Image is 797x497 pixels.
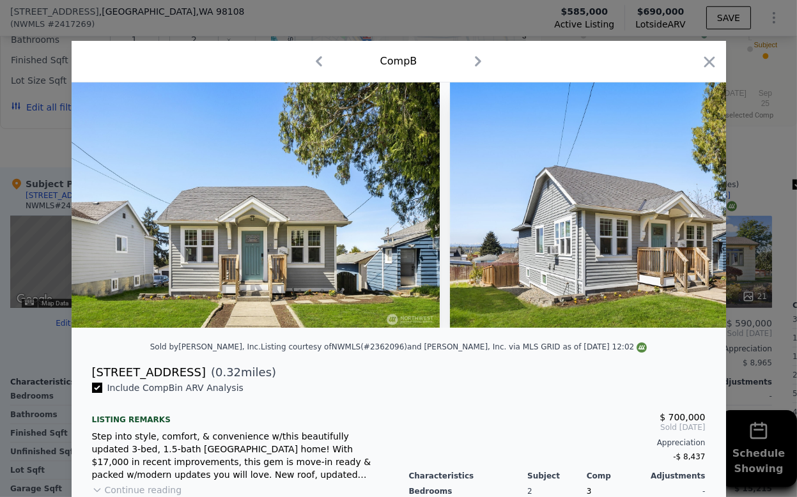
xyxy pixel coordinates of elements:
[380,54,417,69] div: Comp B
[409,422,706,432] span: Sold [DATE]
[587,487,592,496] span: 3
[261,342,647,351] div: Listing courtesy of NWMLS (#2362096) and [PERSON_NAME], Inc. via MLS GRID as of [DATE] 12:02
[646,471,706,481] div: Adjustments
[409,438,706,448] div: Appreciation
[92,430,389,481] div: Step into style, comfort, & convenience w/this beautifully updated 3-bed, 1.5-bath [GEOGRAPHIC_DA...
[673,452,705,461] span: -$ 8,437
[206,363,276,381] span: ( miles)
[587,471,646,481] div: Comp
[637,342,647,353] img: NWMLS Logo
[92,484,182,496] button: Continue reading
[660,412,705,422] span: $ 700,000
[409,471,528,481] div: Characteristics
[150,342,261,351] div: Sold by [PERSON_NAME], Inc .
[72,82,440,328] img: Property Img
[92,363,206,381] div: [STREET_ADDRESS]
[215,365,241,379] span: 0.32
[92,404,389,425] div: Listing remarks
[527,471,587,481] div: Subject
[102,383,249,393] span: Include Comp B in ARV Analysis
